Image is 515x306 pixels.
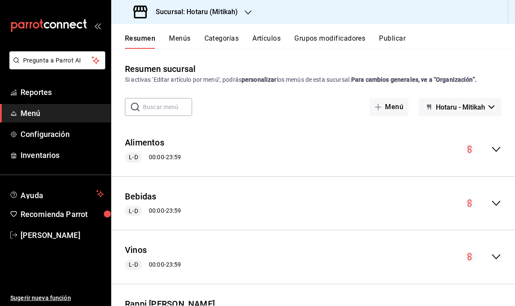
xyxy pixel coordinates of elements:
span: Configuración [21,128,104,140]
span: [PERSON_NAME] [21,229,104,241]
button: Pregunta a Parrot AI [9,51,105,69]
button: Categorías [204,34,239,49]
button: Alimentos [125,137,164,149]
span: L-D [125,207,141,216]
button: Hotaru - Mitikah [419,98,501,116]
span: Hotaru - Mitikah [436,103,485,111]
button: Grupos modificadores [294,34,365,49]
input: Buscar menú [143,98,192,116]
span: Pregunta a Parrot AI [23,56,92,65]
button: Bebidas [125,190,157,203]
a: Pregunta a Parrot AI [6,62,105,71]
div: Si activas ‘Editar artículo por menú’, podrás los menús de esta sucursal. [125,75,501,84]
strong: Para cambios generales, ve a “Organización”. [351,76,477,83]
button: open_drawer_menu [94,22,101,29]
div: 00:00 - 23:59 [125,260,181,270]
span: L-D [125,260,141,269]
button: Menús [169,34,190,49]
div: collapse-menu-row [111,237,515,277]
div: 00:00 - 23:59 [125,152,181,163]
span: Recomienda Parrot [21,208,104,220]
button: Menú [370,98,408,116]
div: 00:00 - 23:59 [125,206,181,216]
span: L-D [125,153,141,162]
div: collapse-menu-row [111,130,515,169]
span: Ayuda [21,189,93,199]
button: Artículos [252,34,281,49]
button: Vinos [125,244,147,256]
button: Resumen [125,34,155,49]
div: Resumen sucursal [125,62,195,75]
button: Publicar [379,34,405,49]
div: collapse-menu-row [111,184,515,223]
span: Menú [21,107,104,119]
div: navigation tabs [125,34,515,49]
h3: Sucursal: Hotaru (Mitikah) [149,7,238,17]
span: Sugerir nueva función [10,294,104,303]
span: Reportes [21,86,104,98]
span: Inventarios [21,149,104,161]
strong: personalizar [242,76,277,83]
